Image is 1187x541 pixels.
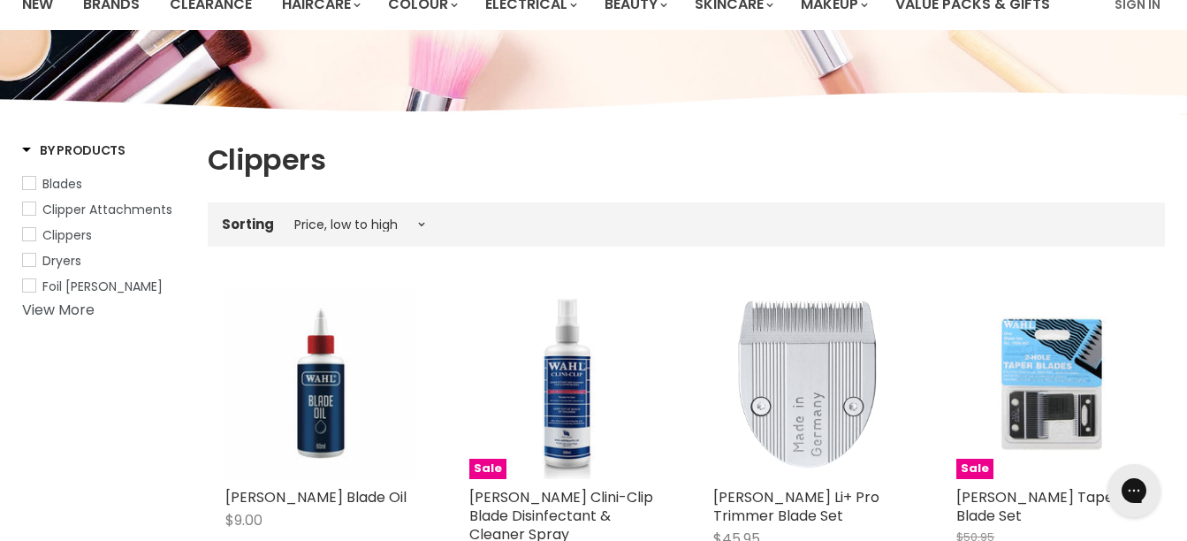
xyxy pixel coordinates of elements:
[22,225,186,245] a: Clippers
[42,175,82,193] span: Blades
[956,459,993,479] span: Sale
[225,487,407,507] a: [PERSON_NAME] Blade Oil
[22,251,186,270] a: Dryers
[42,226,92,244] span: Clippers
[956,289,1147,480] a: Wahl Taper Blade SetSale
[713,487,879,526] a: [PERSON_NAME] Li+ Pro Trimmer Blade Set
[22,200,186,219] a: Clipper Attachments
[528,289,601,480] img: Wahl Clini-Clip Blade Disinfectant & Cleaner Spray
[22,300,95,320] a: View More
[22,174,186,194] a: Blades
[42,201,172,218] span: Clipper Attachments
[956,289,1147,480] img: Wahl Taper Blade Set
[225,289,416,480] img: Wahl Blade Oil
[22,141,126,159] h3: By Products
[1099,458,1169,523] iframe: Gorgias live chat messenger
[208,141,1165,179] h1: Clippers
[225,510,263,530] span: $9.00
[22,277,186,296] a: Foil Shaver
[42,252,81,270] span: Dryers
[469,459,506,479] span: Sale
[42,278,163,295] span: Foil [PERSON_NAME]
[956,487,1120,526] a: [PERSON_NAME] Taper Blade Set
[713,289,904,480] img: Wahl Li+ Pro Trimmer Blade Set
[222,217,274,232] label: Sorting
[469,289,660,480] a: Wahl Clini-Clip Blade Disinfectant & Cleaner SpraySale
